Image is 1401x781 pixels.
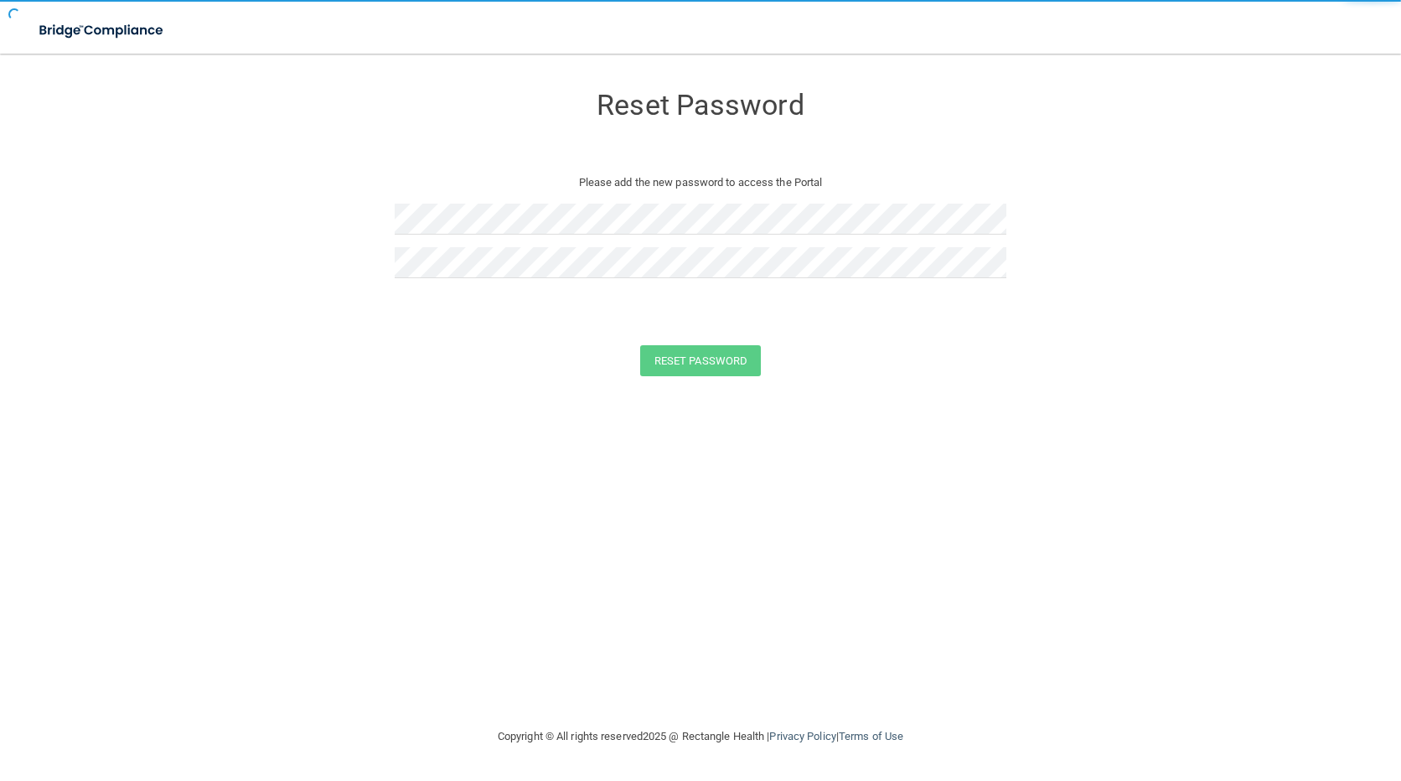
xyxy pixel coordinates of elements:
p: Please add the new password to access the Portal [407,173,994,193]
h3: Reset Password [395,90,1006,121]
button: Reset Password [640,345,761,376]
img: bridge_compliance_login_screen.278c3ca4.svg [25,13,179,48]
a: Terms of Use [839,730,903,742]
a: Privacy Policy [769,730,835,742]
div: Copyright © All rights reserved 2025 @ Rectangle Health | | [395,710,1006,763]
